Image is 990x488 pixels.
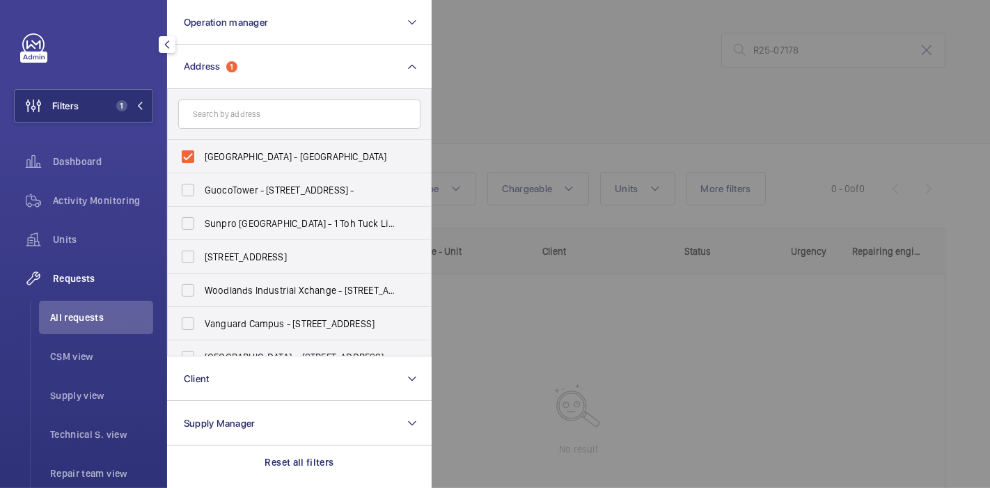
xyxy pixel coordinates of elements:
span: Supply view [50,388,153,402]
span: Requests [53,271,153,285]
span: Activity Monitoring [53,194,153,207]
span: Filters [52,99,79,113]
span: Units [53,233,153,246]
span: Technical S. view [50,427,153,441]
span: Dashboard [53,155,153,168]
span: Repair team view [50,466,153,480]
button: Filters1 [14,89,153,123]
span: 1 [116,100,127,111]
span: All requests [50,310,153,324]
span: CSM view [50,349,153,363]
